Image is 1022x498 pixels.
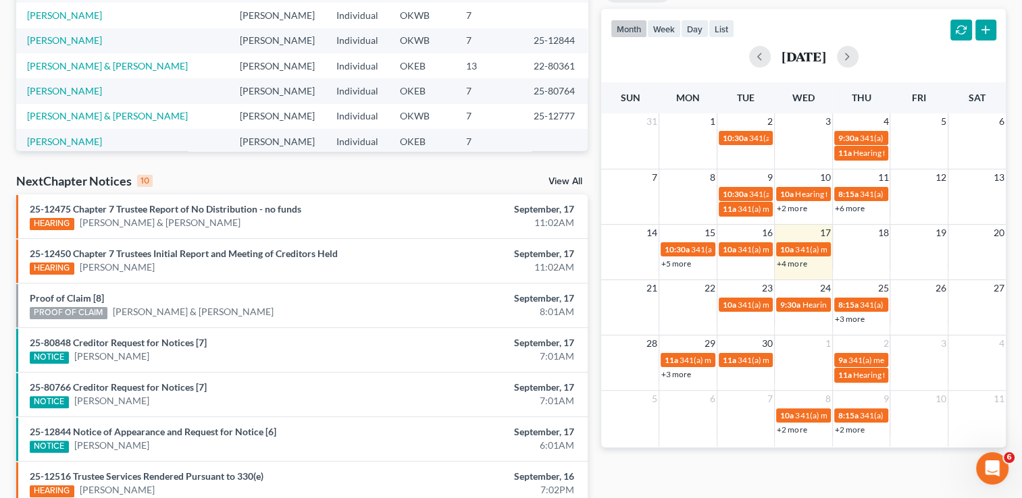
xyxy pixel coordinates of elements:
span: 4 [998,335,1006,352]
td: OKWB [389,3,455,28]
a: +2 more [835,424,865,435]
td: [PERSON_NAME] [229,28,326,53]
a: [PERSON_NAME] [80,260,155,274]
button: week [647,20,681,38]
span: 341(a) meeting for [PERSON_NAME] [795,410,925,420]
span: Hearing for [PERSON_NAME] [795,189,900,199]
span: 8:15a [838,410,859,420]
div: September, 16 [402,470,574,483]
div: NextChapter Notices [16,173,153,189]
span: 13 [992,169,1006,186]
button: month [611,20,647,38]
td: 7 [455,78,523,103]
a: +4 more [777,258,807,269]
a: [PERSON_NAME] [74,439,149,452]
a: [PERSON_NAME] & [PERSON_NAME] [27,110,188,121]
div: HEARING [30,485,74,497]
span: 8 [709,169,717,186]
span: 341(a) meeting for [PERSON_NAME] & [PERSON_NAME] [738,204,940,214]
span: 10:30a [665,244,690,254]
td: [PERSON_NAME] [229,129,326,154]
a: 25-80766 Creditor Request for Notices [7] [30,381,207,393]
a: [PERSON_NAME] [74,394,149,408]
a: [PERSON_NAME] [27,9,102,21]
span: 18 [876,225,890,241]
td: [PERSON_NAME] [229,104,326,129]
div: NOTICE [30,352,69,364]
div: 7:02PM [402,483,574,497]
div: 7:01AM [402,394,574,408]
td: Individual [326,3,389,28]
span: 10 [934,391,948,407]
span: 341(a) meeting for [PERSON_NAME] [795,244,925,254]
span: 341(a) meeting for [PERSON_NAME] [860,300,990,310]
span: 10a [780,189,794,199]
span: 6 [998,113,1006,130]
span: 10a [723,300,736,310]
td: 25-12844 [523,28,588,53]
a: Proof of Claim [8] [30,292,104,304]
span: 4 [882,113,890,130]
span: 6 [709,391,717,407]
iframe: Intercom live chat [976,452,1008,485]
td: 25-80764 [523,78,588,103]
span: 27 [992,280,1006,296]
span: Fri [912,92,926,103]
span: 16 [761,225,774,241]
span: 2 [766,113,774,130]
div: NOTICE [30,396,69,408]
td: 7 [455,104,523,129]
td: [PERSON_NAME] [229,53,326,78]
span: 8:15a [838,189,859,199]
td: 7 [455,3,523,28]
td: 7 [455,28,523,53]
button: list [709,20,734,38]
span: Hearing for [PERSON_NAME] [853,370,959,380]
span: 28 [645,335,659,352]
span: 20 [992,225,1006,241]
span: 1 [824,335,832,352]
span: 11a [723,204,736,214]
span: 23 [761,280,774,296]
span: 5 [940,113,948,130]
span: 11a [838,370,852,380]
td: Individual [326,78,389,103]
td: 25-12777 [523,104,588,129]
div: HEARING [30,218,74,230]
span: Wed [792,92,815,103]
span: 1 [709,113,717,130]
span: 341(a) meeting for [PERSON_NAME] [749,189,879,199]
span: 12 [934,169,948,186]
div: September, 17 [402,292,574,305]
span: 341(a) meeting for [PERSON_NAME] [848,355,979,365]
span: 31 [645,113,659,130]
span: 341(a) meeting for [PERSON_NAME] [749,133,879,143]
span: 24 [819,280,832,296]
div: 6:01AM [402,439,574,452]
span: 6 [1004,452,1015,463]
div: 10 [137,175,153,187]
td: [PERSON_NAME] [229,3,326,28]
span: 9 [766,169,774,186]
span: 10a [723,244,736,254]
span: 11 [876,169,890,186]
span: 11a [723,355,736,365]
span: 15 [703,225,717,241]
a: 25-80848 Creditor Request for Notices [7] [30,337,207,348]
span: 22 [703,280,717,296]
div: HEARING [30,262,74,275]
a: 25-12844 Notice of Appearance and Request for Notice [6] [30,426,276,437]
a: [PERSON_NAME] [80,483,155,497]
div: PROOF OF CLAIM [30,307,107,319]
span: 10a [780,410,794,420]
td: OKWB [389,104,455,129]
a: +3 more [661,369,691,379]
span: 3 [940,335,948,352]
span: 341(a) meeting for [PERSON_NAME] [691,244,821,254]
span: Mon [676,92,700,103]
span: Sat [969,92,986,103]
a: [PERSON_NAME] [74,350,149,363]
span: 10:30a [723,133,748,143]
span: 10:30a [723,189,748,199]
span: 30 [761,335,774,352]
